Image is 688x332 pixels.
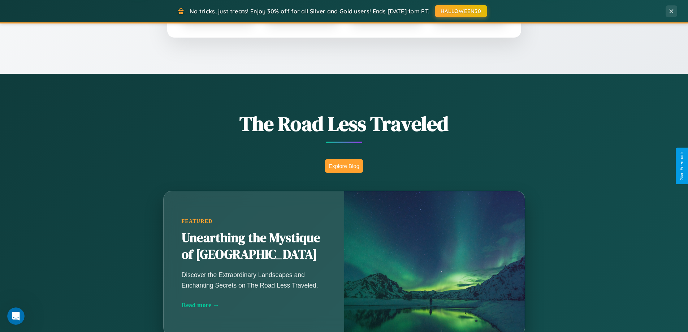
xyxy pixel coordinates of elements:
iframe: Intercom live chat [7,307,25,325]
div: Featured [182,218,326,224]
button: Explore Blog [325,159,363,173]
div: Give Feedback [679,151,684,181]
p: Discover the Extraordinary Landscapes and Enchanting Secrets on The Road Less Traveled. [182,270,326,290]
h1: The Road Less Traveled [127,110,561,138]
div: Read more → [182,301,326,309]
span: No tricks, just treats! Enjoy 30% off for all Silver and Gold users! Ends [DATE] 1pm PT. [190,8,429,15]
h2: Unearthing the Mystique of [GEOGRAPHIC_DATA] [182,230,326,263]
button: HALLOWEEN30 [435,5,487,17]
